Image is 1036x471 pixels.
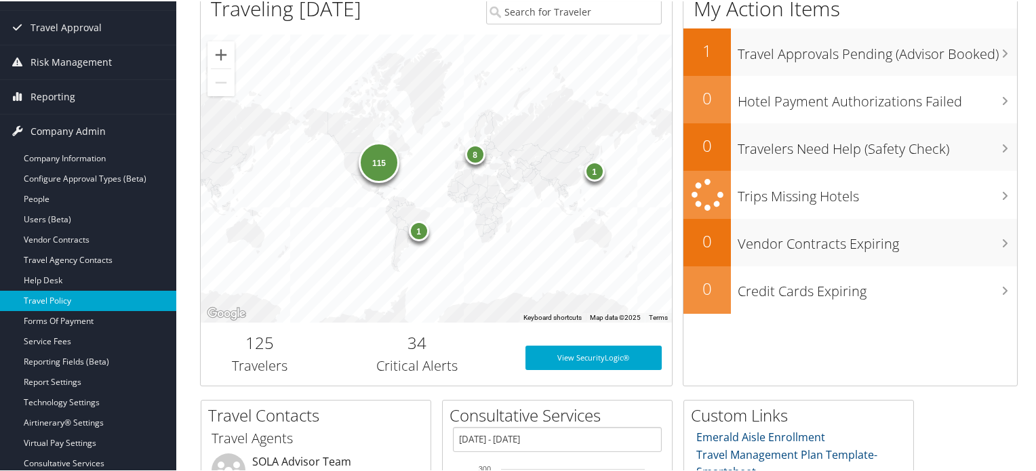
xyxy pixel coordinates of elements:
h2: 125 [211,330,308,353]
h2: 0 [683,133,731,156]
h2: 0 [683,228,731,251]
h2: 1 [683,38,731,61]
a: 0Vendor Contracts Expiring [683,218,1017,265]
h2: 34 [329,330,505,353]
a: 0Hotel Payment Authorizations Failed [683,75,1017,122]
span: Travel Approval [31,9,102,43]
h2: 0 [683,276,731,299]
h2: Custom Links [691,403,913,426]
h3: Travelers [211,355,308,374]
img: Google [204,304,249,321]
a: Trips Missing Hotels [683,169,1017,218]
span: Reporting [31,79,75,112]
h3: Travel Agents [212,428,420,447]
button: Zoom in [207,40,235,67]
h3: Vendor Contracts Expiring [738,226,1017,252]
h3: Critical Alerts [329,355,505,374]
h3: Trips Missing Hotels [738,179,1017,205]
span: Company Admin [31,113,106,147]
button: Zoom out [207,68,235,95]
span: Map data ©2025 [590,312,641,320]
a: Terms (opens in new tab) [649,312,668,320]
h2: Consultative Services [450,403,672,426]
h2: Travel Contacts [208,403,431,426]
div: 1 [584,160,604,180]
h3: Travel Approvals Pending (Advisor Booked) [738,37,1017,62]
a: 0Travelers Need Help (Safety Check) [683,122,1017,169]
span: Risk Management [31,44,112,78]
a: Emerald Aisle Enrollment [696,428,825,443]
a: 0Credit Cards Expiring [683,265,1017,312]
h3: Travelers Need Help (Safety Check) [738,131,1017,157]
h3: Credit Cards Expiring [738,274,1017,300]
div: 8 [464,142,485,163]
button: Keyboard shortcuts [523,312,582,321]
div: 115 [359,141,399,182]
a: Open this area in Google Maps (opens a new window) [204,304,249,321]
a: 1Travel Approvals Pending (Advisor Booked) [683,27,1017,75]
div: 1 [408,219,429,239]
h2: 0 [683,85,731,108]
a: View SecurityLogic® [525,344,662,369]
h3: Hotel Payment Authorizations Failed [738,84,1017,110]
